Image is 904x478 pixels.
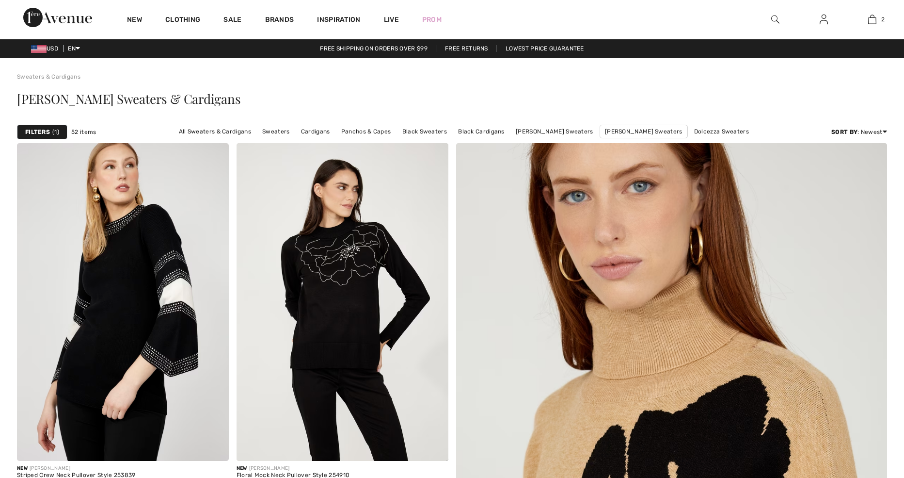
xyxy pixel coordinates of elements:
[31,45,62,52] span: USD
[820,14,828,25] img: My Info
[71,128,96,136] span: 52 items
[511,125,598,138] a: [PERSON_NAME] Sweaters
[498,45,592,52] a: Lowest Price Guarantee
[422,15,442,25] a: Prom
[397,125,452,138] a: Black Sweaters
[17,465,28,471] span: New
[831,129,857,135] strong: Sort By
[336,125,396,138] a: Panchos & Capes
[689,125,754,138] a: Dolcezza Sweaters
[600,125,688,138] a: [PERSON_NAME] Sweaters
[237,465,247,471] span: New
[17,90,241,107] span: [PERSON_NAME] Sweaters & Cardigans
[25,128,50,136] strong: Filters
[881,15,885,24] span: 2
[848,14,896,25] a: 2
[384,15,399,25] a: Live
[312,45,435,52] a: Free shipping on orders over $99
[223,16,241,26] a: Sale
[31,45,47,53] img: US Dollar
[68,45,80,52] span: EN
[265,16,294,26] a: Brands
[257,125,294,138] a: Sweaters
[237,143,448,461] img: Floral Mock Neck Pullover Style 254910. Black
[453,125,509,138] a: Black Cardigans
[165,16,200,26] a: Clothing
[868,14,876,25] img: My Bag
[17,465,136,472] div: [PERSON_NAME]
[52,128,59,136] span: 1
[17,143,229,461] a: Striped Crew Neck Pullover Style 253839. Black/Off White
[317,16,360,26] span: Inspiration
[127,16,142,26] a: New
[296,125,335,138] a: Cardigans
[17,73,80,80] a: Sweaters & Cardigans
[23,8,92,27] img: 1ère Avenue
[831,128,887,136] div: : Newest
[771,14,779,25] img: search the website
[812,14,836,26] a: Sign In
[237,465,349,472] div: [PERSON_NAME]
[174,125,256,138] a: All Sweaters & Cardigans
[437,45,496,52] a: Free Returns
